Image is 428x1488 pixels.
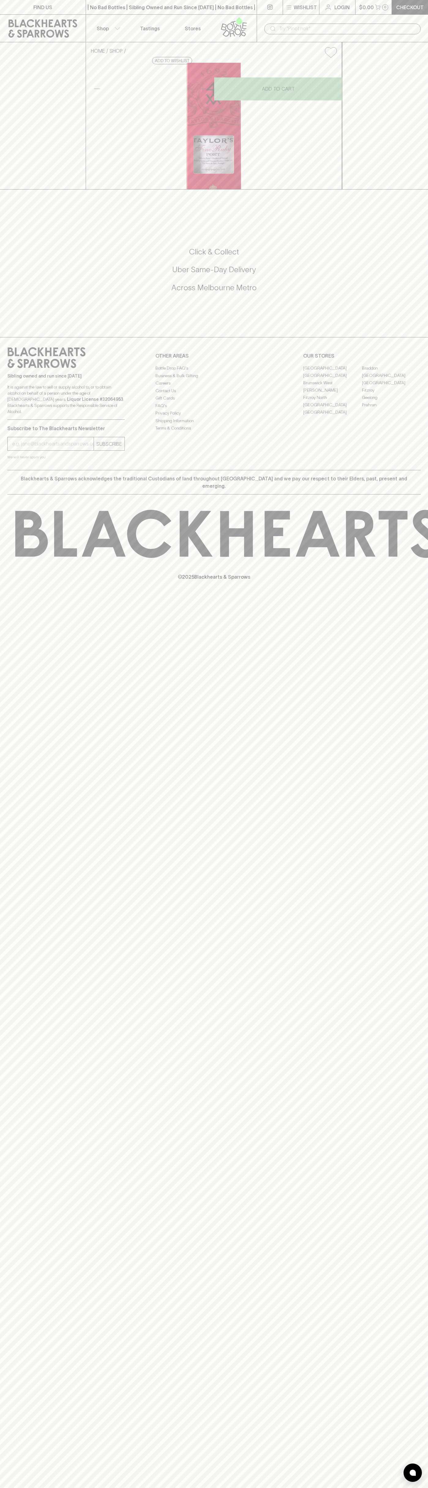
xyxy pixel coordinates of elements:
[303,408,362,416] a: [GEOGRAPHIC_DATA]
[96,440,122,448] p: SUBSCRIBE
[303,379,362,386] a: Brunswick West
[7,373,125,379] p: Sibling owned and run since [DATE]
[86,63,342,189] img: 38675.png
[7,454,125,460] p: We will never spam you
[152,57,192,64] button: Add to wishlist
[410,1470,416,1476] img: bubble-icon
[7,425,125,432] p: Subscribe to The Blackhearts Newsletter
[7,265,421,275] h5: Uber Same-Day Delivery
[322,45,339,60] button: Add to wishlist
[262,85,295,92] p: ADD TO CART
[303,364,362,372] a: [GEOGRAPHIC_DATA]
[362,401,421,408] a: Prahran
[155,417,273,424] a: Shipping Information
[140,25,160,32] p: Tastings
[303,394,362,401] a: Fitzroy North
[155,352,273,359] p: OTHER AREAS
[128,15,171,42] a: Tastings
[7,247,421,257] h5: Click & Collect
[33,4,52,11] p: FIND US
[359,4,374,11] p: $0.00
[91,48,105,54] a: HOME
[155,380,273,387] a: Careers
[7,283,421,293] h5: Across Melbourne Metro
[97,25,109,32] p: Shop
[334,4,350,11] p: Login
[155,410,273,417] a: Privacy Policy
[214,77,342,100] button: ADD TO CART
[94,437,125,450] button: SUBSCRIBE
[303,386,362,394] a: [PERSON_NAME]
[362,372,421,379] a: [GEOGRAPHIC_DATA]
[279,24,416,34] input: Try "Pinot noir"
[7,222,421,325] div: Call to action block
[362,379,421,386] a: [GEOGRAPHIC_DATA]
[294,4,317,11] p: Wishlist
[155,402,273,409] a: FAQ's
[303,401,362,408] a: [GEOGRAPHIC_DATA]
[362,364,421,372] a: Braddon
[171,15,214,42] a: Stores
[396,4,424,11] p: Checkout
[12,475,416,490] p: Blackhearts & Sparrows acknowledges the traditional Custodians of land throughout [GEOGRAPHIC_DAT...
[67,397,123,402] strong: Liquor License #32064953
[155,387,273,394] a: Contact Us
[7,384,125,415] p: It is against the law to sell or supply alcohol to, or to obtain alcohol on behalf of a person un...
[86,15,129,42] button: Shop
[303,372,362,379] a: [GEOGRAPHIC_DATA]
[185,25,201,32] p: Stores
[110,48,123,54] a: SHOP
[362,394,421,401] a: Geelong
[155,395,273,402] a: Gift Cards
[155,365,273,372] a: Bottle Drop FAQ's
[384,6,386,9] p: 0
[12,439,94,449] input: e.g. jane@blackheartsandsparrows.com.au
[362,386,421,394] a: Fitzroy
[303,352,421,359] p: OUR STORES
[155,372,273,379] a: Business & Bulk Gifting
[155,425,273,432] a: Terms & Conditions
